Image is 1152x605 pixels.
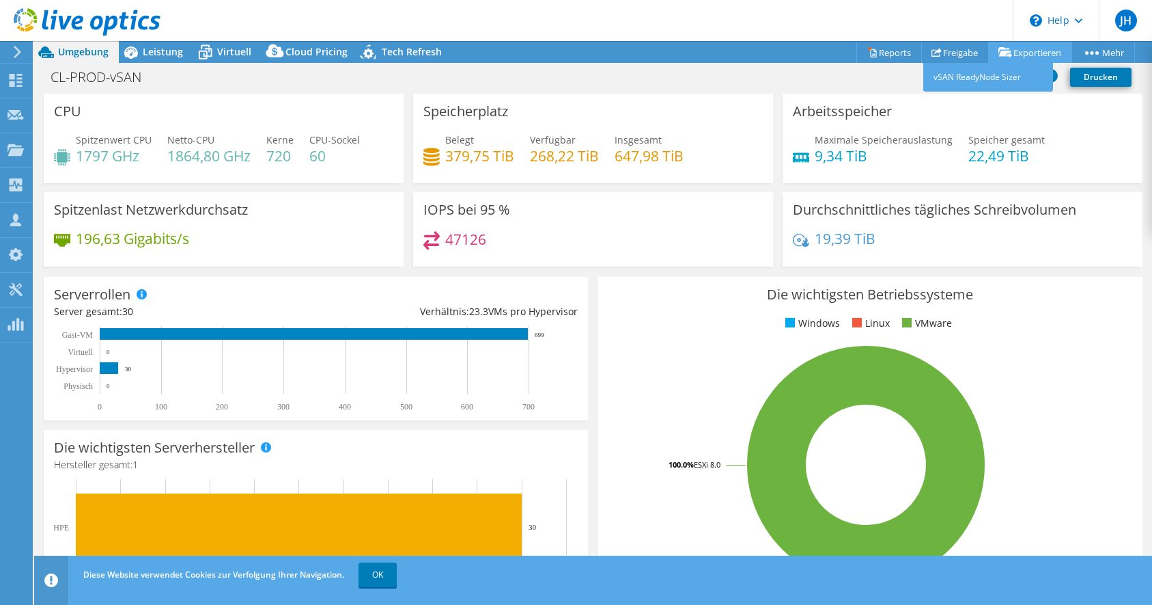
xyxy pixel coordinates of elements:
[423,202,510,217] h3: IOPS bei 95 %
[107,349,110,355] text: 0
[988,42,1072,63] a: Exportieren
[54,440,255,455] h3: Die wichtigsten Serverhersteller
[608,287,1132,302] h3: Die wichtigsten Betriebssysteme
[76,148,152,163] h4: 1797 GHz
[316,304,578,319] div: Verhältnis: VMs pro Hypervisor
[54,457,578,472] h4: Hersteller gesamt:
[98,402,102,412] text: 0
[445,133,474,146] span: Belegt
[522,402,535,412] text: 700
[44,70,163,85] h1: CL-PROD-vSAN
[461,402,473,412] text: 600
[400,402,412,412] text: 500
[339,402,351,412] text: 400
[921,42,989,63] a: Freigabe
[266,148,294,163] h4: 720
[76,133,152,146] span: Spitzenwert CPU
[277,402,290,412] text: 300
[309,133,360,146] span: CPU-Sockel
[167,148,251,163] h4: 1864,80 GHz
[83,569,344,580] span: Diese Website verwendet Cookies zur Verfolgung Ihrer Navigation.
[56,364,93,374] text: Hypervisor
[62,330,94,340] text: Gast-VM
[285,45,348,58] span: Cloud Pricing
[535,332,544,338] text: 699
[782,316,840,331] li: Windows
[143,45,183,58] span: Leistung
[132,458,138,471] span: 1
[1070,68,1132,87] a: Drucken
[529,523,537,531] text: 30
[54,287,130,302] h3: Serverrollen
[125,366,132,373] text: 30
[1030,14,1042,27] svg: \n
[309,148,360,163] h4: 60
[793,202,1076,217] h3: Durchschnittliches tägliches Schreibvolumen
[382,45,442,58] span: Tech Refresh
[530,133,576,146] span: Verfügbar
[155,402,167,412] text: 100
[64,381,93,391] text: Physisch
[216,402,228,412] text: 200
[469,305,488,318] span: 23.3
[815,231,875,246] h4: 19,39 TiB
[217,45,251,58] span: Virtuell
[54,304,316,319] div: Server gesamt:
[899,316,952,331] li: VMware
[68,347,93,357] text: Virtuell
[793,104,892,119] h3: Arbeitsspeicher
[58,45,109,58] span: Umgebung
[1071,42,1135,63] a: Mehr
[615,148,684,163] h4: 647,98 TiB
[669,459,694,470] tspan: 100.0%
[359,563,397,587] a: OK
[423,104,508,119] h3: Speicherplatz
[107,383,110,390] text: 0
[968,148,1045,163] h4: 22,49 TiB
[530,148,599,163] h4: 268,22 TiB
[1115,10,1137,31] span: JH
[923,63,1053,92] a: vSAN ReadyNode Sizer
[167,133,214,146] span: Netto-CPU
[815,133,953,146] span: Maximale Speicherauslastung
[968,133,1045,146] span: Speicher gesamt
[849,316,890,331] li: Linux
[815,148,953,163] h4: 9,34 TiB
[54,202,248,217] h3: Spitzenlast Netzwerkdurchsatz
[856,42,922,63] a: Reports
[445,232,486,247] h4: 47126
[122,305,133,318] span: 30
[54,104,81,119] h3: CPU
[615,133,662,146] span: Insgesamt
[53,523,69,533] text: HPE
[694,459,720,470] tspan: ESXi 8.0
[266,133,294,146] span: Kerne
[76,231,189,246] h4: 196,63 Gigabits/s
[445,148,514,163] h4: 379,75 TiB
